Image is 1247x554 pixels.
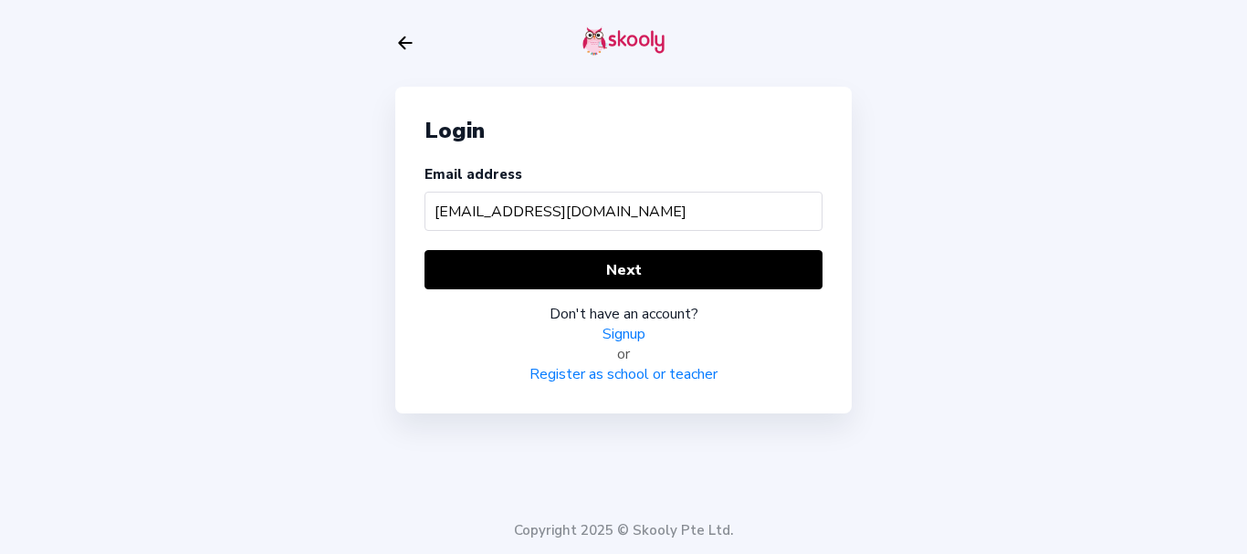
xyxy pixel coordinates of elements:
[424,192,823,231] input: Your email address
[603,324,645,344] a: Signup
[582,26,665,56] img: skooly-logo.png
[424,304,823,324] div: Don't have an account?
[424,250,823,289] button: Next
[424,116,823,145] div: Login
[424,165,522,183] label: Email address
[529,364,718,384] a: Register as school or teacher
[395,33,415,53] button: arrow back outline
[424,344,823,364] div: or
